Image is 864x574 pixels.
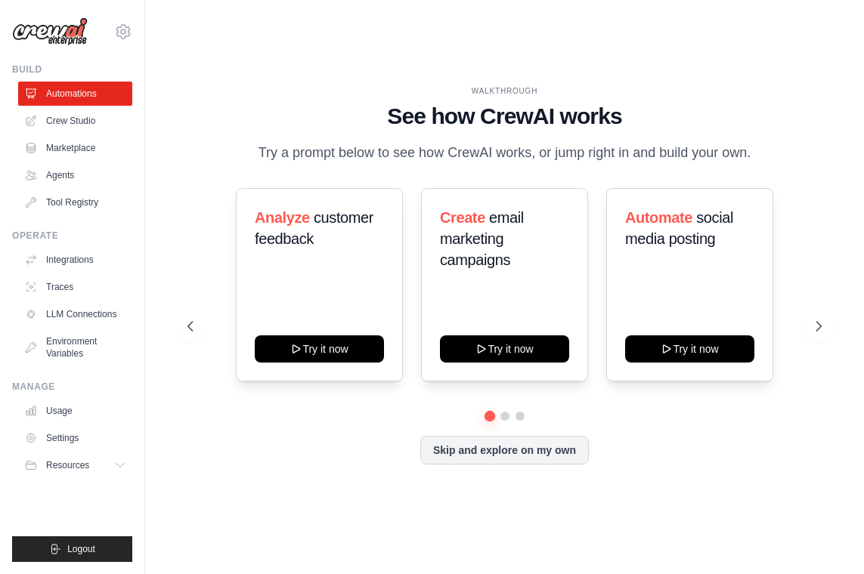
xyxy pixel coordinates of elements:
[18,453,132,477] button: Resources
[251,142,759,164] p: Try a prompt below to see how CrewAI works, or jump right in and build your own.
[440,209,485,226] span: Create
[12,63,132,76] div: Build
[46,459,89,471] span: Resources
[18,426,132,450] a: Settings
[18,109,132,133] a: Crew Studio
[12,536,132,562] button: Logout
[18,190,132,214] a: Tool Registry
[187,103,822,130] h1: See how CrewAI works
[12,381,132,393] div: Manage
[255,209,310,226] span: Analyze
[18,82,132,106] a: Automations
[18,399,132,423] a: Usage
[18,329,132,366] a: Environment Variables
[255,209,373,247] span: customer feedback
[67,543,95,555] span: Logout
[18,275,132,299] a: Traces
[625,209,692,226] span: Automate
[12,17,88,46] img: Logo
[420,436,589,464] button: Skip and explore on my own
[18,302,132,326] a: LLM Connections
[255,335,384,363] button: Try it now
[440,209,524,268] span: email marketing campaigns
[18,248,132,272] a: Integrations
[187,85,822,97] div: WALKTHROUGH
[625,335,754,363] button: Try it now
[18,163,132,187] a: Agents
[18,136,132,160] a: Marketplace
[12,230,132,242] div: Operate
[440,335,569,363] button: Try it now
